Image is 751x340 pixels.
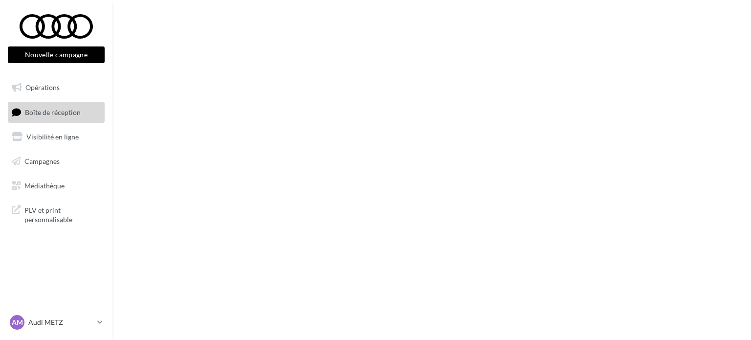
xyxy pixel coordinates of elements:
[24,157,60,165] span: Campagnes
[6,77,107,98] a: Opérations
[8,46,105,63] button: Nouvelle campagne
[25,83,60,91] span: Opérations
[6,200,107,228] a: PLV et print personnalisable
[26,133,79,141] span: Visibilité en ligne
[24,181,65,189] span: Médiathèque
[24,204,101,225] span: PLV et print personnalisable
[25,108,81,116] span: Boîte de réception
[12,317,23,327] span: AM
[6,151,107,172] a: Campagnes
[6,102,107,123] a: Boîte de réception
[6,127,107,147] a: Visibilité en ligne
[28,317,93,327] p: Audi METZ
[6,176,107,196] a: Médiathèque
[8,313,105,332] a: AM Audi METZ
